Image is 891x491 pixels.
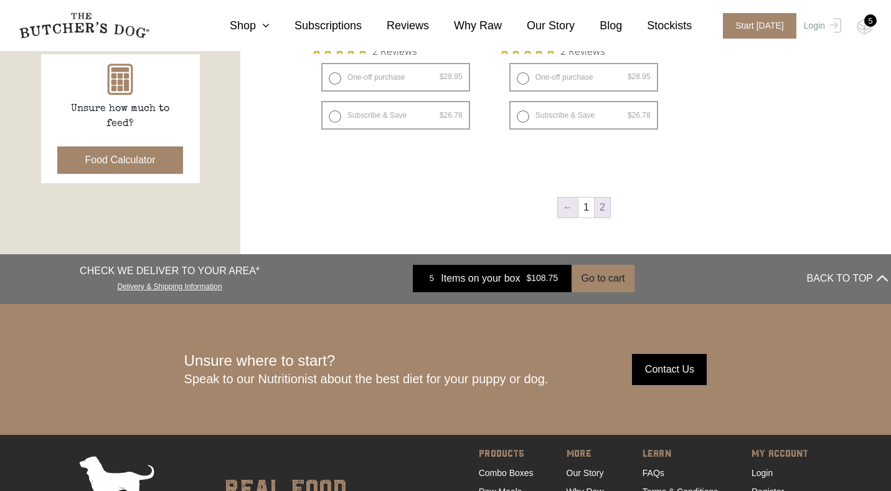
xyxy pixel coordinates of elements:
bdi: 26.78 [440,111,463,120]
a: Why Raw [429,17,502,34]
bdi: 26.78 [628,111,651,120]
p: Unsure how much to feed? [58,102,182,131]
a: Our Story [567,468,604,478]
span: $ [628,72,632,81]
label: One-off purchase [321,63,470,92]
span: Items on your box [441,271,520,286]
label: One-off purchase [509,63,658,92]
a: Combo Boxes [479,468,534,478]
span: $ [440,72,444,81]
div: Unsure where to start? [184,352,549,387]
span: Start [DATE] [723,13,796,39]
span: MORE [567,446,610,464]
button: BACK TO TOP [807,264,888,293]
span: Page 2 [595,198,610,217]
input: Contact Us [632,354,707,385]
a: Login [801,13,841,39]
a: Page 1 [578,198,594,217]
div: 5 [422,272,441,285]
a: Reviews [362,17,429,34]
a: Blog [575,17,622,34]
span: PRODUCTS [479,446,534,464]
span: $ [440,111,444,120]
bdi: 108.75 [526,273,558,283]
a: FAQs [643,468,664,478]
span: $ [526,273,531,283]
span: $ [628,111,632,120]
span: LEARN [643,446,719,464]
img: TBD_Cart-Empty.png [857,19,872,35]
div: 5 [864,14,877,27]
a: ← [558,198,578,217]
a: 5 Items on your box $108.75 [413,265,572,292]
a: Our Story [502,17,575,34]
bdi: 28.95 [628,72,651,81]
button: Go to cart [572,265,634,292]
span: Speak to our Nutritionist about the best diet for your puppy or dog. [184,372,549,386]
p: CHECK WE DELIVER TO YOUR AREA* [80,264,260,279]
span: MY ACCOUNT [752,446,808,464]
label: Subscribe & Save [321,101,470,130]
button: Food Calculator [57,146,184,174]
a: Stockists [622,17,692,34]
a: Subscriptions [270,17,362,34]
a: Delivery & Shipping Information [118,279,222,291]
bdi: 28.95 [440,72,463,81]
a: Login [752,468,773,478]
a: Start [DATE] [710,13,801,39]
a: Shop [205,17,270,34]
label: Subscribe & Save [509,101,658,130]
